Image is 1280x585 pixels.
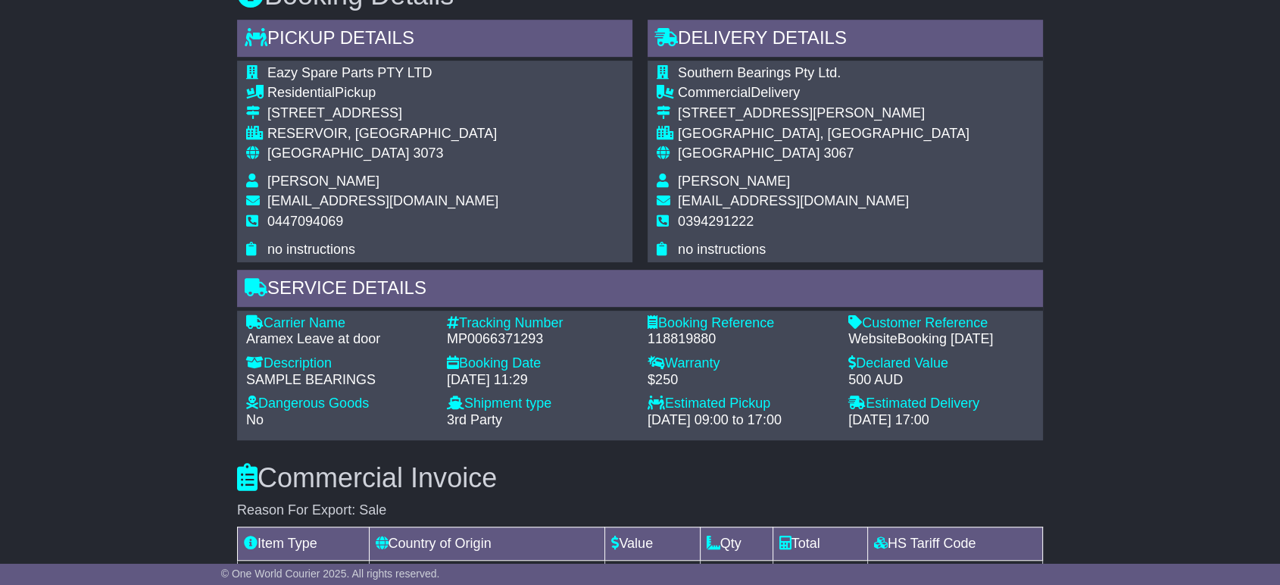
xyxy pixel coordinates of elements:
[447,355,632,372] div: Booking Date
[678,85,751,100] span: Commercial
[848,372,1034,389] div: 500 AUD
[267,65,432,80] span: Eazy Spare Parts PTY LTD
[413,145,443,161] span: 3073
[605,527,700,560] td: Value
[848,331,1034,348] div: WebsiteBooking [DATE]
[237,463,1043,493] h3: Commercial Invoice
[648,355,833,372] div: Warranty
[246,355,432,372] div: Description
[678,214,754,229] span: 0394291222
[678,242,766,257] span: no instructions
[648,331,833,348] div: 118819880
[267,85,335,100] span: Residential
[648,20,1043,61] div: Delivery Details
[678,126,969,142] div: [GEOGRAPHIC_DATA], [GEOGRAPHIC_DATA]
[678,85,969,102] div: Delivery
[267,214,343,229] span: 0447094069
[678,65,841,80] span: Southern Bearings Pty Ltd.
[848,396,1034,412] div: Estimated Delivery
[246,396,432,412] div: Dangerous Goods
[678,105,969,122] div: [STREET_ADDRESS][PERSON_NAME]
[246,412,264,427] span: No
[267,193,498,208] span: [EMAIL_ADDRESS][DOMAIN_NAME]
[678,145,820,161] span: [GEOGRAPHIC_DATA]
[447,331,632,348] div: MP0066371293
[648,315,833,332] div: Booking Reference
[447,412,502,427] span: 3rd Party
[267,242,355,257] span: no instructions
[700,527,773,560] td: Qty
[848,355,1034,372] div: Declared Value
[678,193,909,208] span: [EMAIL_ADDRESS][DOMAIN_NAME]
[246,315,432,332] div: Carrier Name
[267,85,498,102] div: Pickup
[237,20,632,61] div: Pickup Details
[648,372,833,389] div: $250
[867,527,1042,560] td: HS Tariff Code
[648,412,833,429] div: [DATE] 09:00 to 17:00
[238,527,370,560] td: Item Type
[267,105,498,122] div: [STREET_ADDRESS]
[447,372,632,389] div: [DATE] 11:29
[648,396,833,412] div: Estimated Pickup
[246,331,432,348] div: Aramex Leave at door
[369,527,605,560] td: Country of Origin
[237,502,1043,519] div: Reason For Export: Sale
[267,126,498,142] div: RESERVOIR, [GEOGRAPHIC_DATA]
[221,568,440,580] span: © One World Courier 2025. All rights reserved.
[237,270,1043,311] div: Service Details
[447,315,632,332] div: Tracking Number
[678,174,790,189] span: [PERSON_NAME]
[447,396,632,412] div: Shipment type
[848,315,1034,332] div: Customer Reference
[267,174,379,189] span: [PERSON_NAME]
[823,145,854,161] span: 3067
[246,372,432,389] div: SAMPLE BEARINGS
[848,412,1034,429] div: [DATE] 17:00
[773,527,867,560] td: Total
[267,145,409,161] span: [GEOGRAPHIC_DATA]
